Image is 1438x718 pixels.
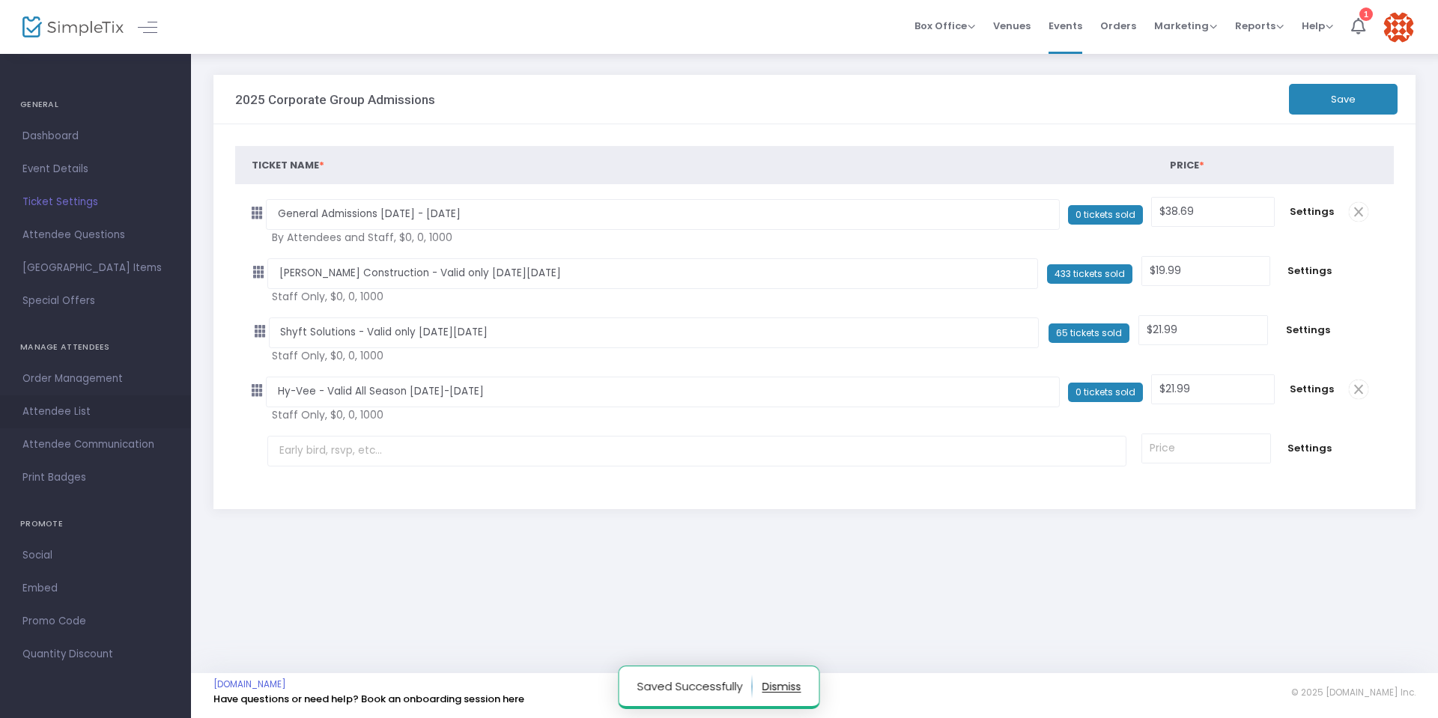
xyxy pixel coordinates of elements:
span: Ticket Settings [22,192,169,212]
span: Settings [1290,204,1334,219]
span: © 2025 [DOMAIN_NAME] Inc. [1291,687,1416,699]
span: Settings [1285,264,1333,279]
span: Special Offers [22,291,169,311]
span: Reports [1235,19,1284,33]
input: Early bird, rsvp, etc... [269,317,1039,348]
span: Print Badges [22,468,169,487]
span: Staff Only, $0, 0, 1000 [272,348,952,364]
input: Early bird, rsvp, etc... [267,436,1126,466]
a: [DOMAIN_NAME] [213,678,286,690]
span: 433 tickets sold [1047,264,1132,284]
span: 0 tickets sold [1068,205,1143,225]
span: Settings [1283,323,1333,338]
span: Price [1170,158,1204,172]
span: Settings [1290,382,1334,397]
input: Price [1142,257,1270,285]
span: Attendee List [22,402,169,422]
h3: 2025 Corporate Group Admissions [235,92,435,107]
span: Staff Only, $0, 0, 1000 [272,289,952,305]
span: Staff Only, $0, 0, 1000 [272,407,952,423]
input: Price [1152,198,1273,226]
button: Save [1289,84,1398,115]
span: 0 tickets sold [1068,383,1143,402]
p: Saved Successfully [637,675,753,699]
span: Venues [993,7,1031,45]
input: Price [1152,375,1273,404]
div: 1 [1359,7,1373,21]
h4: GENERAL [20,90,171,120]
span: Events [1049,7,1082,45]
span: Social [22,546,169,565]
span: Marketing [1154,19,1217,33]
span: Embed [22,579,169,598]
input: Price [1142,434,1270,463]
span: Settings [1286,441,1334,456]
span: Attendee Questions [22,225,169,245]
span: Orders [1100,7,1136,45]
span: [GEOGRAPHIC_DATA] Items [22,258,169,278]
a: Have questions or need help? Book an onboarding session here [213,692,524,706]
button: dismiss [762,675,801,699]
span: Order Management [22,369,169,389]
input: Early bird, rsvp, etc... [266,377,1060,407]
h4: MANAGE ATTENDEES [20,332,171,362]
span: Quantity Discount [22,645,169,664]
span: Ticket Name [252,158,324,172]
input: Early bird, rsvp, etc... [266,199,1060,230]
span: Dashboard [22,127,169,146]
span: By Attendees and Staff, $0, 0, 1000 [272,230,952,246]
h4: PROMOTE [20,509,171,539]
span: Promo Code [22,612,169,631]
input: Early bird, rsvp, etc... [267,258,1037,289]
span: 65 tickets sold [1049,323,1129,343]
span: Help [1302,19,1333,33]
span: Event Details [22,159,169,179]
span: Box Office [914,19,975,33]
span: Attendee Communication [22,435,169,454]
input: Price [1139,316,1267,344]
